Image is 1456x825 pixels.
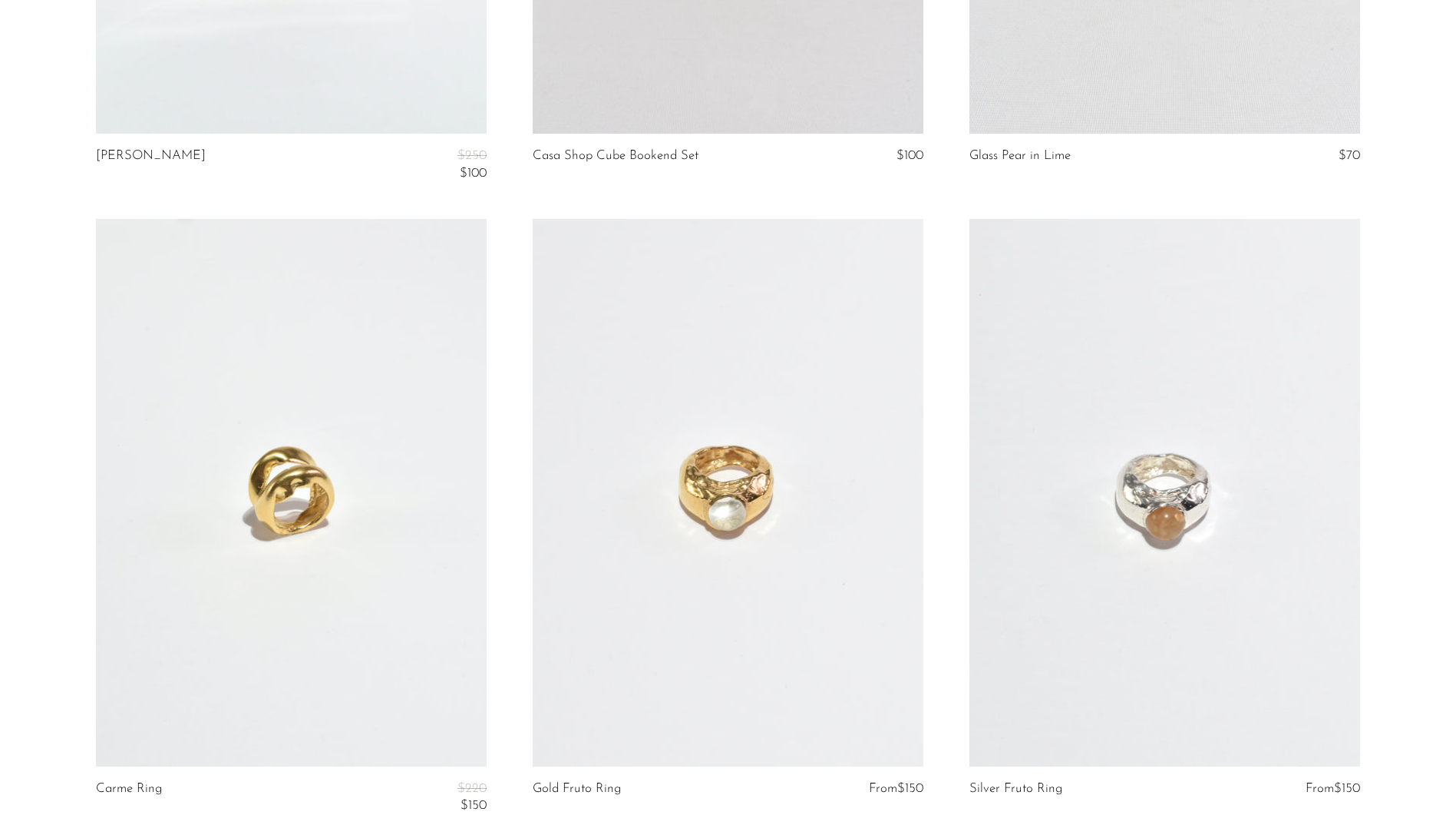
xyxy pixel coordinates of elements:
[457,782,487,795] span: $220
[533,782,621,796] a: Gold Fruto Ring
[1252,782,1360,796] div: From
[969,149,1071,163] a: Glass Pear in Lime
[533,149,698,163] a: Casa Shop Cube Bookend Set
[1339,149,1360,162] span: $70
[896,149,923,162] span: $100
[96,782,162,813] a: Carme Ring
[460,167,487,180] span: $100
[96,149,206,181] a: [PERSON_NAME]
[969,782,1062,796] a: Silver Fruto Ring
[1334,782,1360,795] span: $150
[461,799,487,812] span: $150
[815,782,923,796] div: From
[457,149,487,162] span: $250
[897,782,923,795] span: $150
